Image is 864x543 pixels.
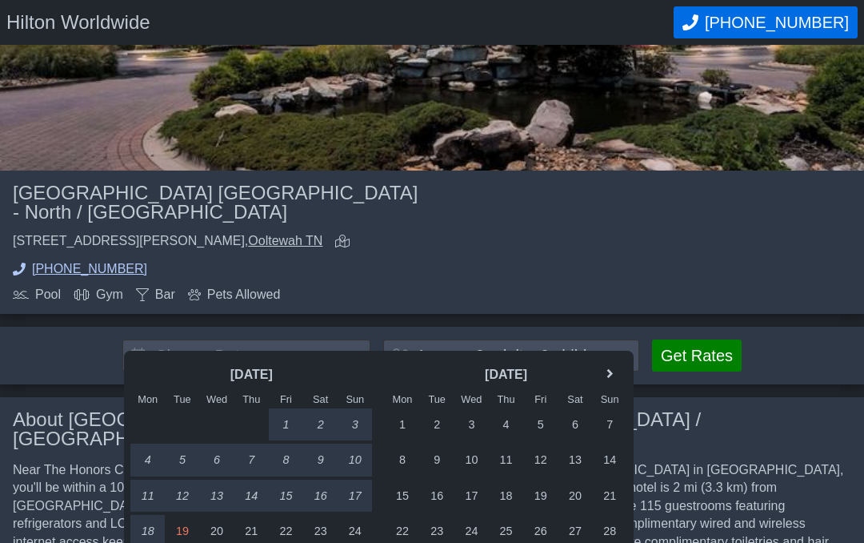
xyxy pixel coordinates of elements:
[303,444,338,476] div: 9
[130,480,165,512] div: 11
[558,444,592,476] div: 13
[269,480,303,512] div: 15
[420,480,454,512] div: 16
[558,480,592,512] div: 20
[32,263,147,276] span: [PHONE_NUMBER]
[338,444,372,476] div: 10
[523,480,558,512] div: 19
[6,13,674,32] h1: Hilton Worldwide
[558,408,592,440] div: 6
[523,444,558,476] div: 12
[558,395,592,405] div: Sat
[199,480,234,512] div: 13
[489,395,523,405] div: Thu
[13,183,419,222] h2: [GEOGRAPHIC_DATA] [GEOGRAPHIC_DATA] - North / [GEOGRAPHIC_DATA]
[420,395,454,405] div: Tue
[523,408,558,440] div: 5
[454,395,489,405] div: Wed
[338,480,372,512] div: 17
[269,408,303,440] div: 1
[420,444,454,476] div: 9
[674,6,858,38] button: Call
[136,288,175,301] div: Bar
[165,480,199,512] div: 12
[188,288,281,301] div: Pets Allowed
[420,408,454,440] div: 2
[165,444,199,476] div: 5
[593,444,627,476] div: 14
[338,395,372,405] div: Sun
[13,410,851,448] h3: About [GEOGRAPHIC_DATA] [GEOGRAPHIC_DATA] - [GEOGRAPHIC_DATA] / [GEOGRAPHIC_DATA]
[489,444,523,476] div: 11
[454,480,489,512] div: 17
[234,480,269,512] div: 14
[385,480,419,512] div: 15
[199,395,234,405] div: Wed
[234,444,269,476] div: 7
[13,235,322,250] div: [STREET_ADDRESS][PERSON_NAME],
[489,480,523,512] div: 18
[523,395,558,405] div: Fri
[420,362,593,388] header: [DATE]
[165,395,199,405] div: Tue
[417,348,610,364] div: 1 room, 2 adults, 0 children
[593,408,627,440] div: 7
[165,362,338,388] header: [DATE]
[199,444,234,476] div: 6
[303,408,338,440] div: 2
[248,234,322,247] a: Ooltewah TN
[385,444,419,476] div: 8
[122,340,370,372] input: Choose Dates
[74,288,123,301] div: Gym
[454,444,489,476] div: 10
[454,408,489,440] div: 3
[269,444,303,476] div: 8
[303,395,338,405] div: Sat
[338,408,372,440] div: 3
[13,288,61,301] div: Pool
[335,235,356,250] a: view map
[652,340,742,372] button: Get Rates
[593,395,627,405] div: Sun
[269,395,303,405] div: Fri
[130,395,165,405] div: Mon
[130,444,165,476] div: 4
[234,395,269,405] div: Thu
[385,408,419,440] div: 1
[489,408,523,440] div: 4
[385,395,419,405] div: Mon
[598,362,622,386] a: next month
[303,480,338,512] div: 16
[705,14,849,32] span: [PHONE_NUMBER]
[593,480,627,512] div: 21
